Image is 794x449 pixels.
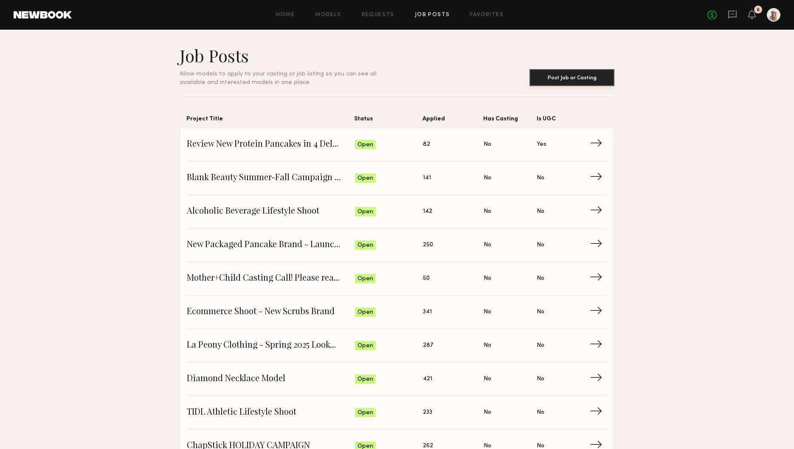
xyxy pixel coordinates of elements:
[590,339,607,352] span: →
[187,195,607,229] a: Alcoholic Beverage Lifestyle ShootOpen142NoNo→
[187,172,355,184] span: Blank Beauty Summer-Fall Campaign (Nail Polish)
[757,8,760,12] div: 6
[187,329,607,363] a: La Peony Clothing - Spring 2025 LookbookOpen287NoNo→
[358,174,373,183] span: Open
[187,205,355,218] span: Alcoholic Beverage Lifestyle Shoot
[590,172,607,184] span: →
[537,307,544,317] span: No
[423,274,430,283] span: 50
[187,239,355,251] span: New Packaged Pancake Brand - Launch Lifestyle Shoot
[415,12,450,18] a: Job Posts
[187,162,607,195] a: Blank Beauty Summer-Fall Campaign (Nail Polish)Open141NoNo→
[315,12,341,18] a: Models
[590,373,607,385] span: →
[483,114,537,128] span: Has Casting
[187,306,355,318] span: Ecommerce Shoot - New Scrubs Brand
[423,341,433,350] span: 287
[537,207,544,216] span: No
[276,12,295,18] a: Home
[470,12,504,18] a: Favorites
[590,306,607,318] span: →
[423,240,433,250] span: 250
[358,275,373,283] span: Open
[484,240,491,250] span: No
[186,114,354,128] span: Project Title
[187,373,355,385] span: Diamond Necklace Model
[537,173,544,183] span: No
[187,396,607,429] a: TIDL Athletic Lifestyle ShootOpen233NoNo→
[590,406,607,419] span: →
[187,262,607,296] a: Mother+Child Casting Call! Please read - MAJOR BRAND NAME (NDA)Open50NoNo→
[537,374,544,384] span: No
[529,69,614,86] button: Post Job or Casting
[423,307,432,317] span: 341
[187,339,355,352] span: La Peony Clothing - Spring 2025 Lookbook
[529,70,614,86] a: Post Job or Casting
[180,71,377,85] span: Allow models to apply to your casting or job listing so you can see all available and interested ...
[187,128,607,162] a: Review New Protein Pancakes in 4 Delicious Flavors - DITL, Recipes & LifestyleOpen82NoYes→
[590,138,607,151] span: →
[358,208,373,216] span: Open
[484,173,491,183] span: No
[358,308,373,317] span: Open
[537,341,544,350] span: No
[537,240,544,250] span: No
[590,272,607,285] span: →
[358,141,373,149] span: Open
[187,138,355,151] span: Review New Protein Pancakes in 4 Delicious Flavors - DITL, Recipes & Lifestyle
[484,408,491,417] span: No
[423,408,432,417] span: 233
[358,342,373,350] span: Open
[484,274,491,283] span: No
[484,207,491,216] span: No
[537,274,544,283] span: No
[537,140,546,149] span: Yes
[362,12,394,18] a: Requests
[358,409,373,417] span: Open
[423,140,430,149] span: 82
[423,374,432,384] span: 421
[537,114,590,128] span: Is UGC
[187,363,607,396] a: Diamond Necklace ModelOpen421NoNo→
[358,375,373,384] span: Open
[354,114,422,128] span: Status
[187,272,355,285] span: Mother+Child Casting Call! Please read - MAJOR BRAND NAME (NDA)
[484,374,491,384] span: No
[187,229,607,262] a: New Packaged Pancake Brand - Launch Lifestyle ShootOpen250NoNo→
[484,140,491,149] span: No
[180,45,397,66] h1: Job Posts
[187,296,607,329] a: Ecommerce Shoot - New Scrubs BrandOpen341NoNo→
[484,307,491,317] span: No
[187,406,355,419] span: TIDL Athletic Lifestyle Shoot
[422,114,483,128] span: Applied
[590,205,607,218] span: →
[537,408,544,417] span: No
[423,207,432,216] span: 142
[590,239,607,251] span: →
[423,173,431,183] span: 141
[484,341,491,350] span: No
[358,241,373,250] span: Open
